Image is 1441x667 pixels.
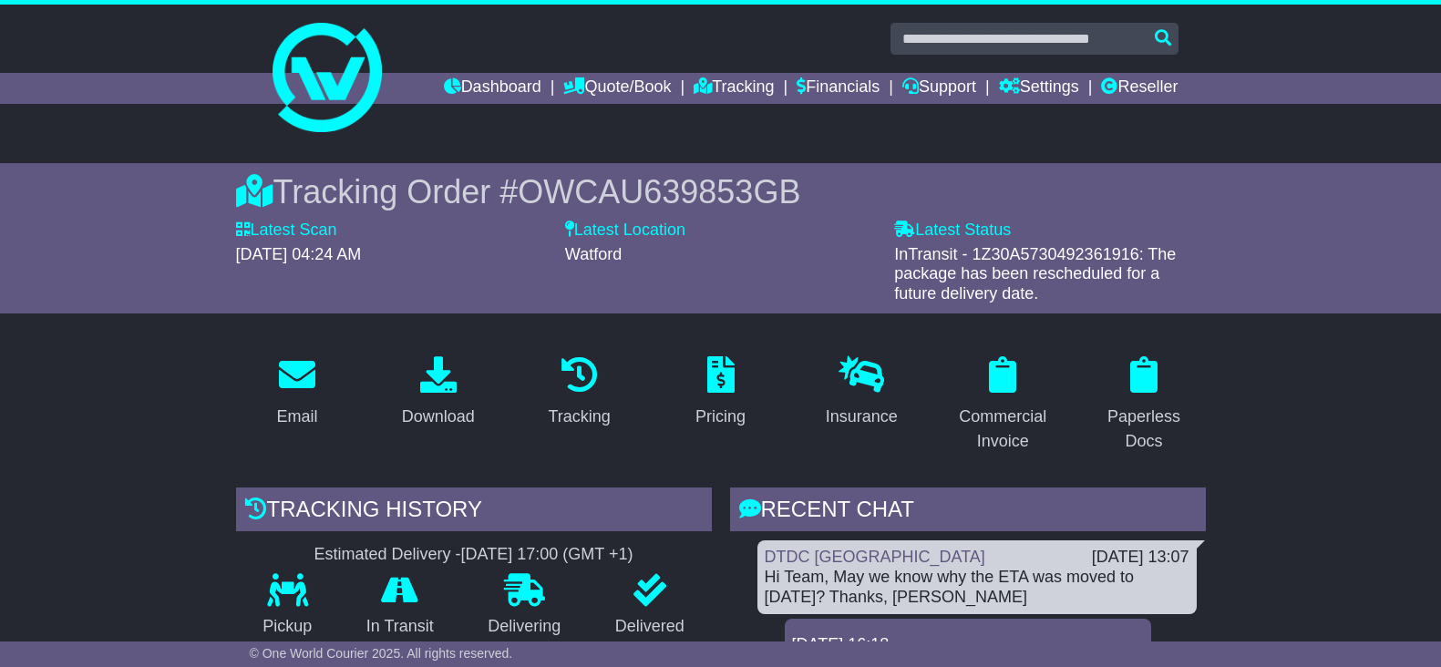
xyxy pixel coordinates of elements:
[236,617,340,637] p: Pickup
[236,172,1206,211] div: Tracking Order #
[814,350,910,436] a: Insurance
[826,405,898,429] div: Insurance
[694,73,774,104] a: Tracking
[276,405,317,429] div: Email
[765,548,985,566] a: DTDC [GEOGRAPHIC_DATA]
[942,350,1065,460] a: Commercial Invoice
[236,245,362,263] span: [DATE] 04:24 AM
[518,173,800,210] span: OWCAU639853GB
[765,568,1189,607] div: Hi Team, May we know why the ETA was moved to [DATE]? Thanks, [PERSON_NAME]
[236,221,337,241] label: Latest Scan
[695,405,746,429] div: Pricing
[536,350,622,436] a: Tracking
[1092,548,1189,568] div: [DATE] 13:07
[1101,73,1178,104] a: Reseller
[236,487,712,537] div: Tracking history
[236,545,712,565] div: Estimated Delivery -
[565,245,622,263] span: Watford
[1095,405,1194,454] div: Paperless Docs
[894,245,1176,303] span: InTransit - 1Z30A5730492361916: The package has been rescheduled for a future delivery date.
[953,405,1053,454] div: Commercial Invoice
[461,545,633,565] div: [DATE] 17:00 (GMT +1)
[563,73,671,104] a: Quote/Book
[565,221,685,241] label: Latest Location
[588,617,712,637] p: Delivered
[548,405,610,429] div: Tracking
[264,350,329,436] a: Email
[792,635,1144,655] div: [DATE] 16:18
[390,350,487,436] a: Download
[999,73,1079,104] a: Settings
[250,646,513,661] span: © One World Courier 2025. All rights reserved.
[684,350,757,436] a: Pricing
[902,73,976,104] a: Support
[444,73,541,104] a: Dashboard
[894,221,1011,241] label: Latest Status
[1083,350,1206,460] a: Paperless Docs
[339,617,461,637] p: In Transit
[797,73,880,104] a: Financials
[461,617,589,637] p: Delivering
[730,487,1206,537] div: RECENT CHAT
[402,405,475,429] div: Download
